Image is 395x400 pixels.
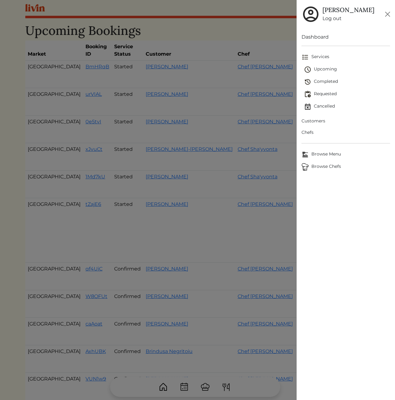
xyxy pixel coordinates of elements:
[301,129,390,136] span: Chefs
[301,5,320,23] img: user_account-e6e16d2ec92f44fc35f99ef0dc9cddf60790bfa021a6ecb1c896eb5d2907b31c.svg
[304,88,390,100] a: Requested
[304,100,390,113] a: Cancelled
[301,53,390,61] span: Services
[304,78,311,86] img: history-2b446bceb7e0f53b931186bf4c1776ac458fe31ad3b688388ec82af02103cd45.svg
[304,63,390,76] a: Upcoming
[301,115,390,127] a: Customers
[304,91,311,98] img: pending_actions-fd19ce2ea80609cc4d7bbea353f93e2f363e46d0f816104e4e0650fdd7f915cf.svg
[304,76,390,88] a: Completed
[322,6,374,14] h5: [PERSON_NAME]
[322,15,374,22] a: Log out
[301,151,390,158] span: Browse Menu
[301,148,390,161] a: Browse MenuBrowse Menu
[304,66,390,73] span: Upcoming
[304,91,390,98] span: Requested
[301,118,390,124] span: Customers
[301,163,390,171] span: Browse Chefs
[301,51,390,63] a: Services
[383,9,393,19] button: Close
[301,151,309,158] img: Browse Menu
[301,33,390,41] a: Dashboard
[301,163,309,171] img: Browse Chefs
[304,78,390,86] span: Completed
[301,53,309,61] img: format_list_bulleted-ebc7f0161ee23162107b508e562e81cd567eeab2455044221954b09d19068e74.svg
[301,161,390,173] a: ChefsBrowse Chefs
[304,103,311,110] img: event_cancelled-67e280bd0a9e072c26133efab016668ee6d7272ad66fa3c7eb58af48b074a3a4.svg
[301,127,390,138] a: Chefs
[304,66,311,73] img: schedule-fa401ccd6b27cf58db24c3bb5584b27dcd8bd24ae666a918e1c6b4ae8c451a22.svg
[304,103,390,110] span: Cancelled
